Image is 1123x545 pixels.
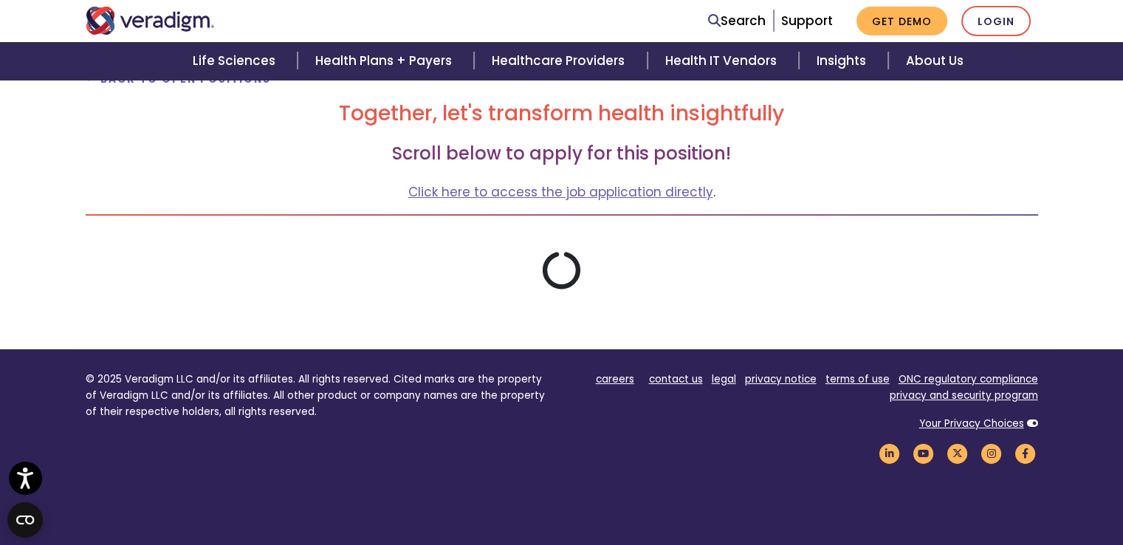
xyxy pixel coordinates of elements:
a: privacy notice [745,372,817,386]
a: privacy and security program [890,388,1038,402]
a: Life Sciences [175,42,298,80]
a: Health IT Vendors [648,42,799,80]
a: Your Privacy Choices [919,417,1024,431]
a: Get Demo [856,7,947,35]
p: © 2025 Veradigm LLC and/or its affiliates. All rights reserved. Cited marks are the property of V... [86,371,551,419]
img: Veradigm logo [86,7,215,35]
h2: Together, let's transform health insightfully [86,101,1038,126]
button: Open CMP widget [7,502,43,538]
a: Insights [799,42,888,80]
a: contact us [649,372,703,386]
p: . [86,182,1038,202]
a: legal [712,372,736,386]
a: Click here to access the job application directly [408,183,713,201]
a: Login [961,6,1031,36]
a: About Us [888,42,981,80]
iframe: Drift Chat Widget [840,439,1105,527]
a: Support [781,12,833,30]
a: ONC regulatory compliance [899,372,1038,386]
a: ← Back to Open Positions [86,72,272,86]
a: Search [708,11,766,31]
a: Health Plans + Payers [298,42,474,80]
a: Healthcare Providers [474,42,647,80]
h3: Scroll below to apply for this position! [86,143,1038,165]
a: terms of use [825,372,890,386]
a: careers [596,372,634,386]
